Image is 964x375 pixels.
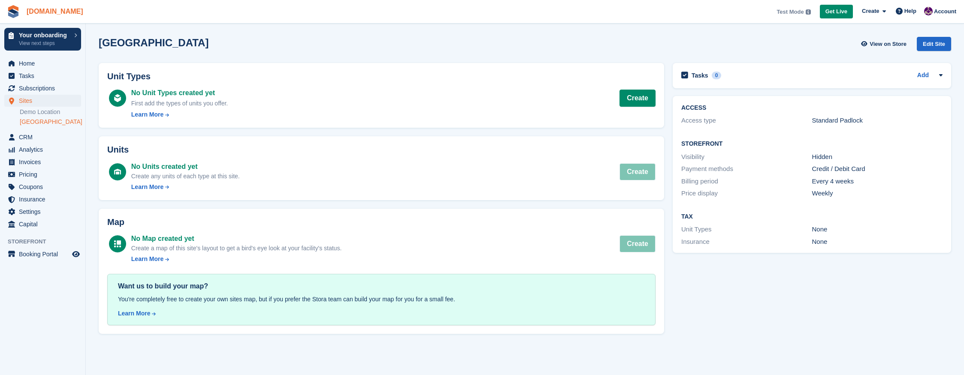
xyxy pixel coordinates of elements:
[712,72,722,79] div: 0
[19,82,70,94] span: Subscriptions
[825,7,847,16] span: Get Live
[107,145,656,155] h2: Units
[20,118,81,126] a: [GEOGRAPHIC_DATA]
[812,225,943,234] div: None
[4,193,81,205] a: menu
[107,72,656,81] h2: Unit Types
[19,32,70,38] p: Your onboarding
[870,40,907,48] span: View on Store
[681,237,812,247] div: Insurance
[4,95,81,107] a: menu
[19,144,70,156] span: Analytics
[118,295,645,304] div: You're completely free to create your own sites map, but if you prefer the Stora team can build y...
[131,100,228,107] span: First add the types of units you offer.
[924,7,933,15] img: Anna Žambůrková
[777,8,804,16] span: Test Mode
[19,168,70,180] span: Pricing
[19,218,70,230] span: Capital
[131,88,228,98] div: No Unit Types created yet
[4,131,81,143] a: menu
[114,94,121,102] img: unit-type-icn-white-16d13ffa02960716e5f9c6ef3da9be9de4fcf26b26518e163466bdfb0a71253c.svg
[131,183,240,192] a: Learn More
[4,144,81,156] a: menu
[131,255,163,264] div: Learn More
[71,249,81,259] a: Preview store
[681,189,812,198] div: Price display
[19,70,70,82] span: Tasks
[917,71,929,81] a: Add
[681,116,812,126] div: Access type
[820,5,853,19] a: Get Live
[860,37,910,51] a: View on Store
[681,225,812,234] div: Unit Types
[4,70,81,82] a: menu
[131,172,240,181] div: Create any units of each type at this site.
[812,189,943,198] div: Weekly
[681,152,812,162] div: Visibility
[681,164,812,174] div: Payment methods
[806,9,811,15] img: icon-info-grey-7440780725fd019a000dd9b08b2336e03edf1995a4989e88bcd33f0948082b44.svg
[812,152,943,162] div: Hidden
[19,131,70,143] span: CRM
[131,162,240,172] div: No Units created yet
[99,37,209,48] h2: [GEOGRAPHIC_DATA]
[4,168,81,180] a: menu
[19,156,70,168] span: Invoices
[812,237,943,247] div: None
[19,95,70,107] span: Sites
[681,141,943,147] h2: Storefront
[4,156,81,168] a: menu
[4,218,81,230] a: menu
[619,90,656,107] a: Create
[19,206,70,218] span: Settings
[681,177,812,186] div: Billing period
[4,248,81,260] a: menu
[118,309,645,318] a: Learn More
[19,248,70,260] span: Booking Portal
[812,177,943,186] div: Every 4 weeks
[4,206,81,218] a: menu
[107,217,656,227] h2: Map
[131,183,163,192] div: Learn More
[23,4,87,18] a: [DOMAIN_NAME]
[904,7,916,15] span: Help
[131,110,163,119] div: Learn More
[8,237,85,246] span: Storefront
[131,110,228,119] a: Learn More
[131,244,341,253] div: Create a map of this site's layout to get a bird's eye look at your facility's status.
[681,213,943,220] h2: Tax
[19,181,70,193] span: Coupons
[131,234,341,244] div: No Map created yet
[131,255,341,264] a: Learn More
[118,281,645,291] div: Want us to build your map?
[4,82,81,94] a: menu
[692,72,708,79] h2: Tasks
[812,116,943,126] div: Standard Padlock
[4,181,81,193] a: menu
[4,28,81,51] a: Your onboarding View next steps
[114,240,121,247] img: map-icn-white-8b231986280072e83805622d3debb4903e2986e43859118e7b4002611c8ef794.svg
[19,193,70,205] span: Insurance
[19,39,70,47] p: View next steps
[934,7,956,16] span: Account
[19,57,70,69] span: Home
[118,309,150,318] div: Learn More
[812,164,943,174] div: Credit / Debit Card
[619,163,656,180] button: Create
[619,235,656,252] button: Create
[4,57,81,69] a: menu
[917,37,951,51] div: Edit Site
[681,105,943,111] h2: ACCESS
[7,5,20,18] img: stora-icon-8386f47178a22dfd0bd8f6a31ec36ba5ce8667c1dd55bd0f319d3a0aa187defe.svg
[114,169,121,175] img: unit-icn-white-d235c252c4782ee186a2df4c2286ac11bc0d7b43c5caf8ab1da4ff888f7e7cf9.svg
[20,108,81,116] a: Demo Location
[917,37,951,54] a: Edit Site
[862,7,879,15] span: Create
